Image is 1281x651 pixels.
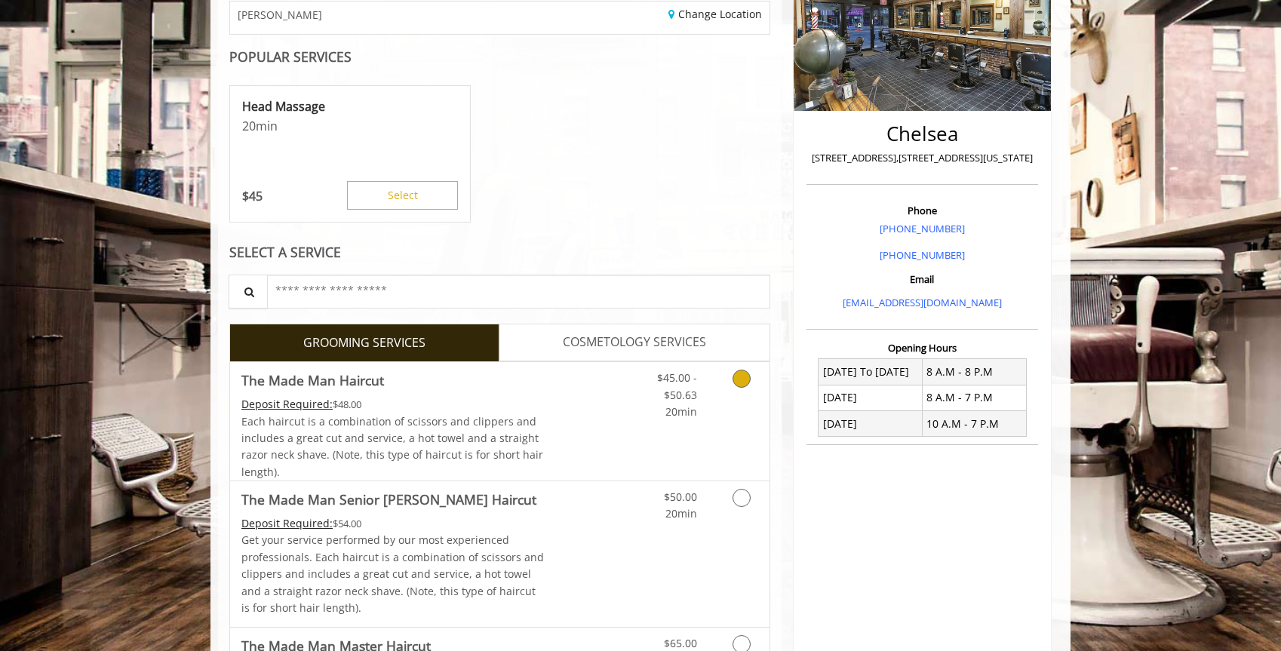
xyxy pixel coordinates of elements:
span: 20min [665,506,697,520]
h3: Phone [810,205,1034,216]
span: $65.00 [664,636,697,650]
a: Change Location [668,7,762,21]
span: GROOMING SERVICES [303,333,425,353]
td: [DATE] [819,411,923,437]
td: [DATE] [819,385,923,410]
span: [PERSON_NAME] [238,9,322,20]
span: $45.00 - $50.63 [657,370,697,401]
a: [PHONE_NUMBER] [880,222,965,235]
span: 20min [665,404,697,419]
td: 8 A.M - 7 P.M [922,385,1026,410]
a: [PHONE_NUMBER] [880,248,965,262]
td: 8 A.M - 8 P.M [922,359,1026,385]
td: 10 A.M - 7 P.M [922,411,1026,437]
div: $54.00 [241,515,545,532]
b: POPULAR SERVICES [229,48,352,66]
span: This service needs some Advance to be paid before we block your appointment [241,397,333,411]
a: [EMAIL_ADDRESS][DOMAIN_NAME] [843,296,1002,309]
span: Each haircut is a combination of scissors and clippers and includes a great cut and service, a ho... [241,414,543,479]
div: SELECT A SERVICE [229,245,770,259]
span: $50.00 [664,490,697,504]
p: Head Massage [242,98,458,115]
div: $48.00 [241,396,545,413]
span: COSMETOLOGY SERVICES [563,333,706,352]
h2: Chelsea [810,123,1034,145]
td: [DATE] To [DATE] [819,359,923,385]
button: Service Search [229,275,268,309]
span: $ [242,188,249,204]
span: min [256,118,278,134]
p: 45 [242,188,263,204]
button: Select [347,181,458,210]
p: Get your service performed by our most experienced professionals. Each haircut is a combination o... [241,532,545,616]
h3: Opening Hours [806,342,1038,353]
span: This service needs some Advance to be paid before we block your appointment [241,516,333,530]
b: The Made Man Haircut [241,370,384,391]
h3: Email [810,274,1034,284]
p: [STREET_ADDRESS],[STREET_ADDRESS][US_STATE] [810,150,1034,166]
p: 20 [242,118,458,134]
b: The Made Man Senior [PERSON_NAME] Haircut [241,489,536,510]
